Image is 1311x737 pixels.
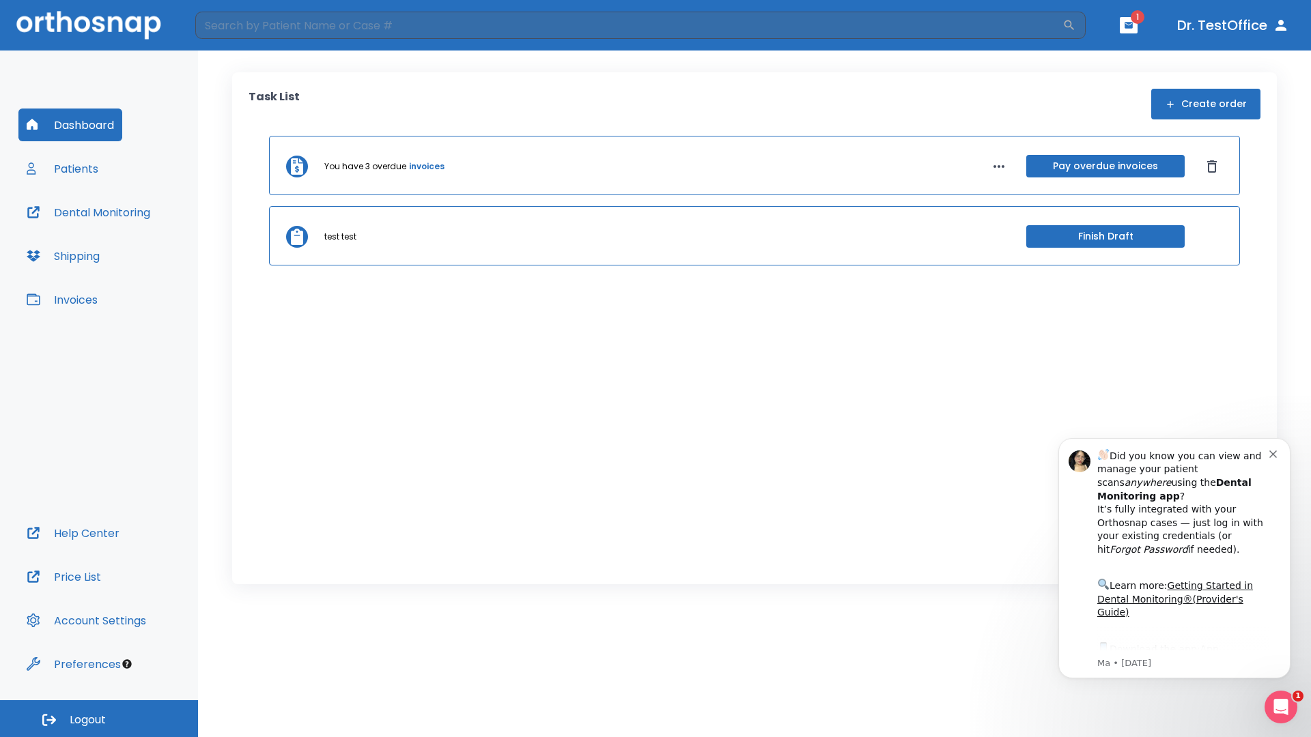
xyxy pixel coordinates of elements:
[1026,225,1185,248] button: Finish Draft
[1151,89,1260,119] button: Create order
[18,283,106,316] button: Invoices
[1131,10,1144,24] span: 1
[18,152,107,185] button: Patients
[18,240,108,272] button: Shipping
[18,604,154,637] button: Account Settings
[1038,418,1311,700] iframe: Intercom notifications message
[1265,691,1297,723] iframe: Intercom live chat
[1026,155,1185,177] button: Pay overdue invoices
[1201,156,1223,177] button: Dismiss
[16,11,161,39] img: Orthosnap
[70,712,106,727] span: Logout
[1172,13,1295,38] button: Dr. TestOffice
[409,160,445,173] a: invoices
[195,12,1062,39] input: Search by Patient Name or Case #
[59,222,231,292] div: Download the app: | ​ Let us know if you need help getting started!
[18,517,128,549] button: Help Center
[59,226,181,250] a: App Store
[1293,691,1303,702] span: 1
[18,648,129,680] button: Preferences
[324,160,406,173] p: You have 3 overdue
[249,89,300,119] p: Task List
[18,196,158,229] button: Dental Monitoring
[18,109,122,141] button: Dashboard
[18,560,109,593] button: Price List
[231,29,242,40] button: Dismiss notification
[121,658,133,670] div: Tooltip anchor
[324,231,356,243] p: test test
[59,240,231,252] p: Message from Ma, sent 1w ago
